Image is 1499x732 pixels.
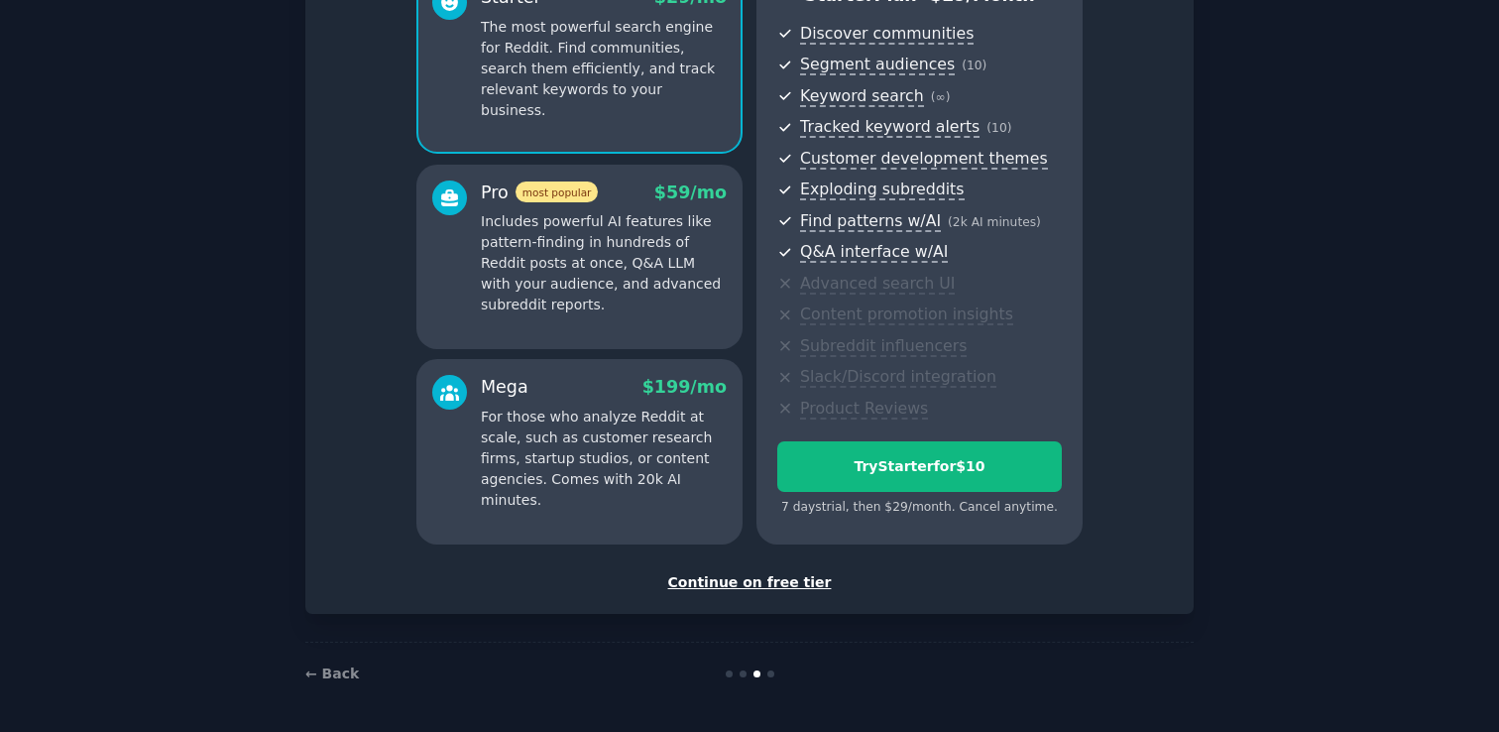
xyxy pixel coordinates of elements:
[305,666,359,681] a: ← Back
[800,149,1048,170] span: Customer development themes
[800,242,948,263] span: Q&A interface w/AI
[516,182,599,202] span: most popular
[800,367,996,388] span: Slack/Discord integration
[931,90,951,104] span: ( ∞ )
[481,407,727,511] p: For those who analyze Reddit at scale, such as customer research firms, startup studios, or conte...
[778,456,1061,477] div: Try Starter for $10
[481,181,598,205] div: Pro
[986,121,1011,135] span: ( 10 )
[948,215,1041,229] span: ( 2k AI minutes )
[800,336,967,357] span: Subreddit influencers
[800,86,924,107] span: Keyword search
[326,572,1173,593] div: Continue on free tier
[800,399,928,420] span: Product Reviews
[481,211,727,315] p: Includes powerful AI features like pattern-finding in hundreds of Reddit posts at once, Q&A LLM w...
[800,24,974,45] span: Discover communities
[800,274,955,295] span: Advanced search UI
[800,117,980,138] span: Tracked keyword alerts
[962,59,986,72] span: ( 10 )
[777,441,1062,492] button: TryStarterfor$10
[800,305,1013,325] span: Content promotion insights
[777,499,1062,517] div: 7 days trial, then $ 29 /month . Cancel anytime.
[800,180,964,200] span: Exploding subreddits
[481,17,727,121] p: The most powerful search engine for Reddit. Find communities, search them efficiently, and track ...
[654,183,727,202] span: $ 59 /mo
[642,377,727,397] span: $ 199 /mo
[800,211,941,232] span: Find patterns w/AI
[481,375,528,400] div: Mega
[800,55,955,75] span: Segment audiences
